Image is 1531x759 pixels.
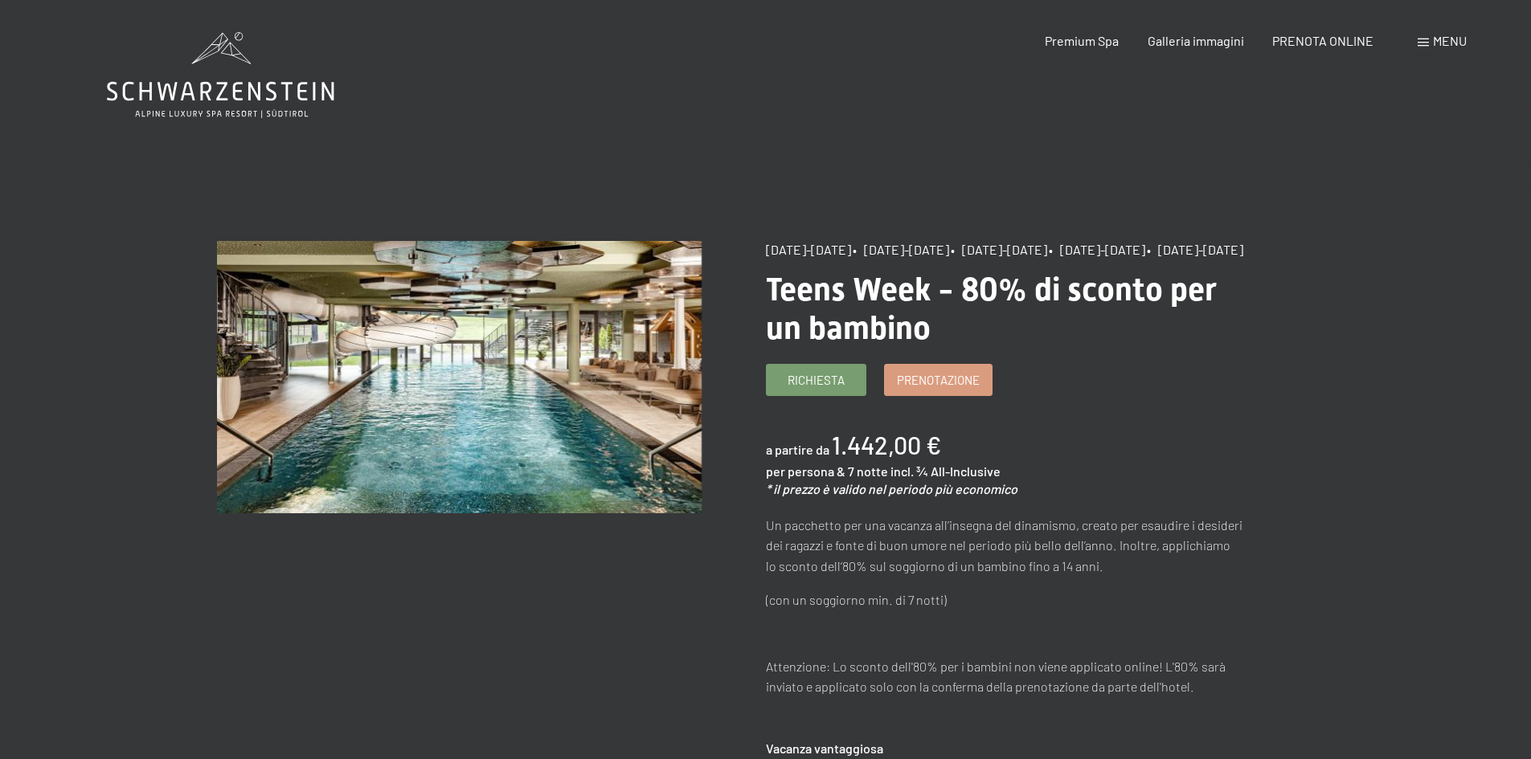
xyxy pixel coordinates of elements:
[1272,33,1373,48] a: PRENOTA ONLINE
[897,372,980,389] span: Prenotazione
[1045,33,1119,48] a: Premium Spa
[1049,242,1145,257] span: • [DATE]-[DATE]
[853,242,949,257] span: • [DATE]-[DATE]
[217,241,702,513] img: Teens Week - 80% di sconto per un bambino
[766,515,1251,577] p: Un pacchetto per una vacanza all’insegna del dinamismo, creato per esaudire i desideri dei ragazz...
[848,463,888,479] span: 7 notte
[788,372,845,389] span: Richiesta
[890,463,1001,479] span: incl. ¾ All-Inclusive
[766,442,829,457] span: a partire da
[1148,33,1244,48] a: Galleria immagini
[951,242,1047,257] span: • [DATE]-[DATE]
[766,741,883,756] strong: Vacanza vantaggiosa
[885,365,992,395] a: Prenotazione
[766,271,1217,347] span: Teens Week - 80% di sconto per un bambino
[766,481,1017,496] em: * il prezzo è valido nel periodo più economico
[766,242,851,257] span: [DATE]-[DATE]
[767,365,866,395] a: Richiesta
[766,463,845,479] span: per persona &
[1147,242,1243,257] span: • [DATE]-[DATE]
[766,590,1251,610] p: (con un soggiorno min. di 7 notti)
[766,656,1251,697] p: Attenzione: Lo sconto dell'80% per i bambini non viene applicato online! L'80% sarà inviato e app...
[1433,33,1467,48] span: Menu
[832,431,941,459] b: 1.442,00 €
